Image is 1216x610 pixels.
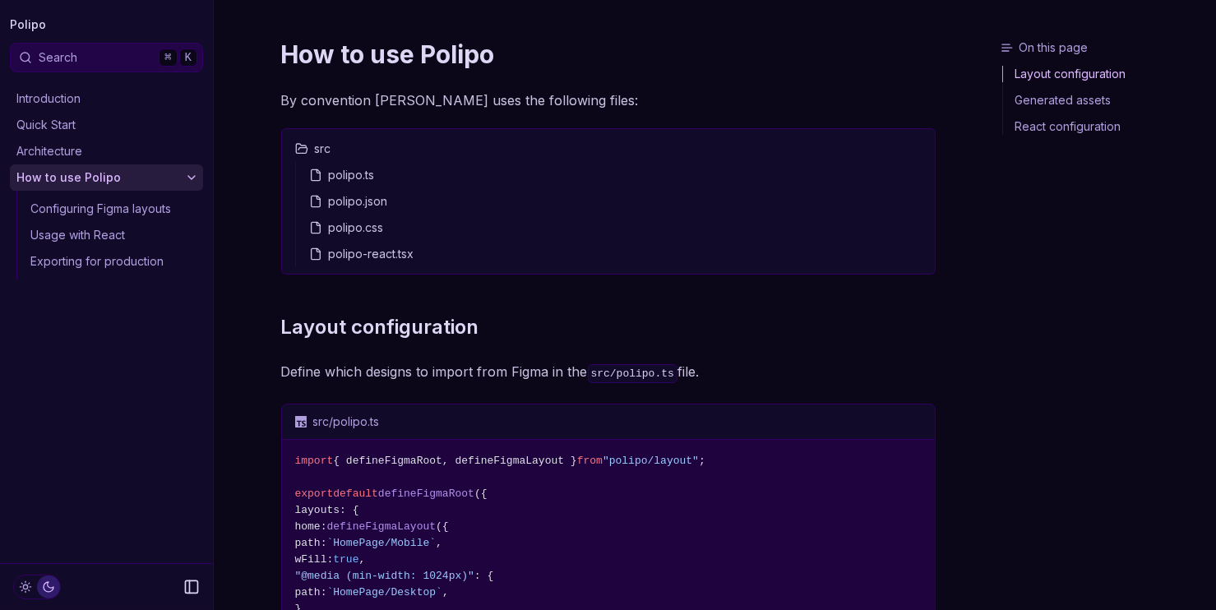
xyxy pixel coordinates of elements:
[13,575,61,599] button: Toggle Theme
[303,188,928,215] div: polipo.json
[1003,87,1209,113] a: Generated assets
[313,414,897,430] figcaption: src/polipo.ts
[442,586,449,598] span: ,
[333,455,576,467] span: { defineFigmaRoot, defineFigmaLayout }
[378,488,474,500] span: defineFigmaRoot
[295,570,474,582] span: "@media (min-width: 1024px)"
[1003,66,1209,87] a: Layout configuration
[588,364,677,383] code: src/polipo.ts
[295,553,334,566] span: wFill:
[436,537,442,549] span: ,
[333,488,378,500] span: default
[295,504,359,516] span: layouts: {
[281,360,936,384] p: Define which designs to import from Figma in the file.
[295,455,334,467] span: import
[179,49,197,67] kbd: K
[10,43,203,72] button: Search⌘K
[474,570,493,582] span: : {
[1003,113,1209,135] a: React configuration
[281,39,936,69] h1: How to use Polipo
[1001,39,1209,56] h3: On this page
[295,537,327,549] span: path:
[24,196,203,222] a: Configuring Figma layouts
[577,455,603,467] span: from
[359,553,366,566] span: ,
[159,49,177,67] kbd: ⌘
[295,520,327,533] span: home:
[333,553,358,566] span: true
[699,455,705,467] span: ;
[281,89,936,112] p: By convention [PERSON_NAME] uses the following files:
[327,520,437,533] span: defineFigmaLayout
[10,112,203,138] a: Quick Start
[303,162,928,188] div: polipo.ts
[295,488,334,500] span: export
[295,586,327,598] span: path:
[178,574,205,600] button: Collapse Sidebar
[24,248,203,275] a: Exporting for production
[289,136,928,162] button: src
[327,537,437,549] span: `HomePage/Mobile`
[474,488,488,500] span: ({
[10,138,203,164] a: Architecture
[303,215,928,241] div: polipo.css
[10,164,203,191] a: How to use Polipo
[10,13,46,36] a: Polipo
[24,222,203,248] a: Usage with React
[436,520,449,533] span: ({
[327,586,442,598] span: `HomePage/Desktop`
[281,314,479,340] a: Layout configuration
[603,455,699,467] span: "polipo/layout"
[10,85,203,112] a: Introduction
[303,241,928,267] div: polipo-react.tsx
